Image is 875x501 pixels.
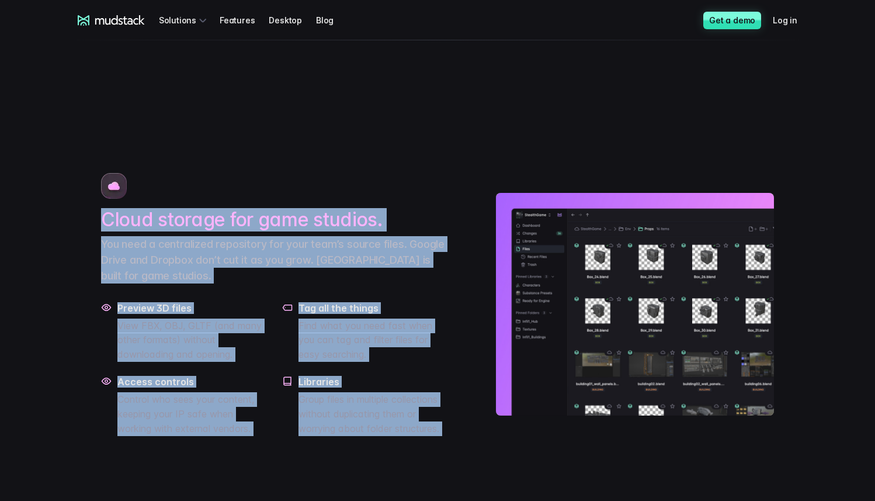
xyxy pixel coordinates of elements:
[3,212,11,220] input: Work with outsourced artists?
[703,12,761,29] a: Get a demo
[773,9,811,31] a: Log in
[195,49,227,58] span: Job title
[298,376,449,388] h4: Libraries
[195,1,239,11] span: Last name
[117,319,268,362] p: View FBX, OBJ, GLTF (and many other formats) without downloading and opening.
[117,376,268,388] h4: Access controls
[195,96,249,106] span: Art team size
[316,9,348,31] a: Blog
[496,193,774,416] img: Cloud storage interface
[269,9,316,31] a: Desktop
[78,15,145,26] a: mudstack logo
[101,208,449,232] h2: Cloud storage for game studios.
[117,302,268,314] h4: Preview 3D files
[298,302,449,314] h4: Tag all the things
[117,392,268,436] p: Control who sees your content, keeping your IP safe when working with external vendors.
[13,212,136,222] span: Work with outsourced artists?
[298,319,449,362] p: Find what you need fast when you can tag and filter files for easy searching.
[159,9,210,31] div: Solutions
[101,236,449,284] p: You need a centralized repository for your team’s source files. Google Drive and Dropbox don’t cu...
[220,9,269,31] a: Features
[298,392,449,436] p: Group files in multiple collections without duplicating them or worrying about folder structures.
